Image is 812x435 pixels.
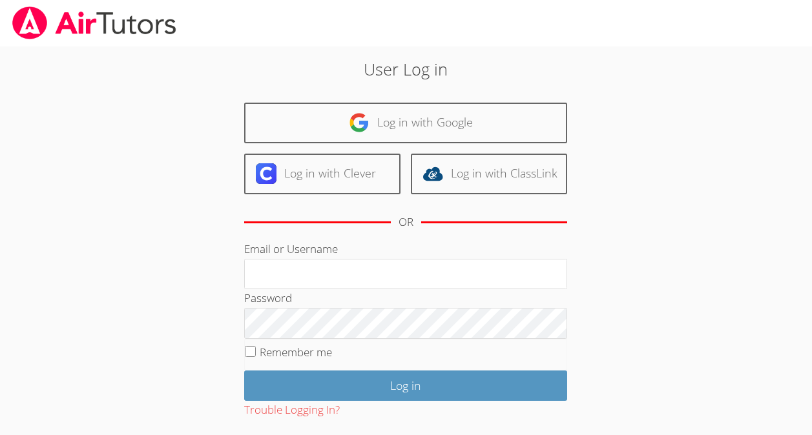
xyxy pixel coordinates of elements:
input: Log in [244,370,567,401]
button: Trouble Logging In? [244,401,340,420]
a: Log in with ClassLink [411,154,567,194]
a: Log in with Clever [244,154,401,194]
img: clever-logo-6eab21bc6e7a338710f1a6ff85c0baf02591cd810cc4098c63d3a4b26e2feb20.svg [256,163,276,184]
label: Remember me [260,345,332,359]
img: airtutors_banner-c4298cdbf04f3fff15de1276eac7730deb9818008684d7c2e4769d2f7ddbe033.png [11,6,178,39]
a: Log in with Google [244,103,567,143]
h2: User Log in [187,57,625,81]
label: Password [244,290,292,305]
label: Email or Username [244,241,338,256]
img: google-logo-50288ca7cdecda66e5e0955fdab243c47b7ad437acaf1139b6f446037453330a.svg [349,112,370,133]
div: OR [399,213,413,232]
img: classlink-logo-d6bb404cc1216ec64c9a2012d9dc4662098be43eaf13dc465df04b49fa7ab582.svg [422,163,443,184]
